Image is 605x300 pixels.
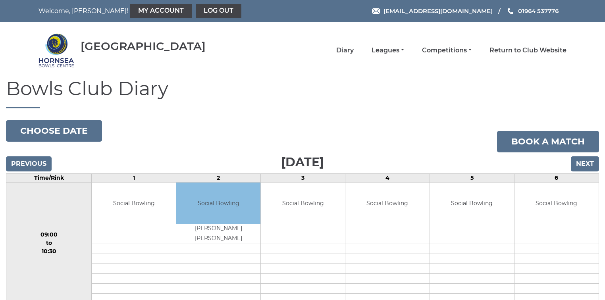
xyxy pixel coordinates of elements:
[430,173,514,182] td: 5
[336,46,354,55] a: Diary
[39,33,74,68] img: Hornsea Bowls Centre
[196,4,241,18] a: Log out
[507,6,559,15] a: Phone us 01964 537776
[176,183,260,224] td: Social Bowling
[345,173,430,182] td: 4
[39,4,252,18] nav: Welcome, [PERSON_NAME]!
[6,78,599,108] h1: Bowls Club Diary
[571,156,599,171] input: Next
[518,7,559,15] span: 01964 537776
[130,4,192,18] a: My Account
[422,46,472,55] a: Competitions
[92,173,176,182] td: 1
[430,183,514,224] td: Social Bowling
[176,224,260,234] td: [PERSON_NAME]
[372,46,404,55] a: Leagues
[497,131,599,152] a: Book a match
[261,173,345,182] td: 3
[372,8,380,14] img: Email
[176,234,260,244] td: [PERSON_NAME]
[261,183,345,224] td: Social Bowling
[345,183,430,224] td: Social Bowling
[514,173,599,182] td: 6
[176,173,261,182] td: 2
[6,173,92,182] td: Time/Rink
[514,183,599,224] td: Social Bowling
[92,183,176,224] td: Social Bowling
[6,120,102,142] button: Choose date
[372,6,493,15] a: Email [EMAIL_ADDRESS][DOMAIN_NAME]
[6,156,52,171] input: Previous
[489,46,566,55] a: Return to Club Website
[81,40,206,52] div: [GEOGRAPHIC_DATA]
[383,7,493,15] span: [EMAIL_ADDRESS][DOMAIN_NAME]
[508,8,513,14] img: Phone us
